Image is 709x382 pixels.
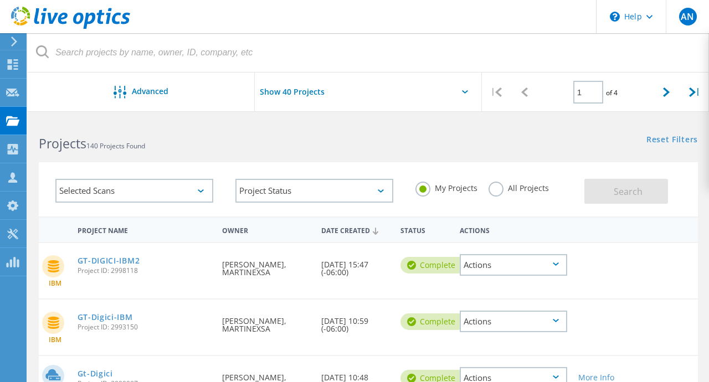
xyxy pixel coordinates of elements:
div: [PERSON_NAME], MARTINEXSA [217,243,316,287]
div: Complete [400,313,466,330]
div: [PERSON_NAME], MARTINEXSA [217,300,316,344]
div: Project Status [235,179,393,203]
div: | [681,73,709,112]
div: Actions [460,311,567,332]
span: Advanced [132,87,168,95]
svg: \n [610,12,620,22]
label: My Projects [415,182,477,192]
div: Actions [460,254,567,276]
a: Gt-Digici [78,370,113,378]
div: [DATE] 15:47 (-06:00) [316,243,395,287]
span: of 4 [606,88,618,97]
div: Status [395,219,454,240]
span: Search [614,185,643,198]
span: Project ID: 2993150 [78,324,212,331]
div: Selected Scans [55,179,213,203]
div: Owner [217,219,316,240]
span: IBM [49,337,61,343]
span: AN [681,12,694,21]
span: Project ID: 2998118 [78,267,212,274]
a: Reset Filters [646,136,698,145]
button: Search [584,179,668,204]
b: Projects [39,135,86,152]
a: Live Optics Dashboard [11,23,130,31]
div: | [482,73,510,112]
span: 140 Projects Found [86,141,145,151]
a: GT-DIGICI-IBM2 [78,257,140,265]
label: All Projects [489,182,549,192]
div: Project Name [72,219,217,240]
div: Complete [400,257,466,273]
div: [DATE] 10:59 (-06:00) [316,300,395,344]
div: Actions [454,219,573,240]
span: IBM [49,280,61,287]
div: Date Created [316,219,395,240]
a: GT-Digici-IBM [78,313,133,321]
